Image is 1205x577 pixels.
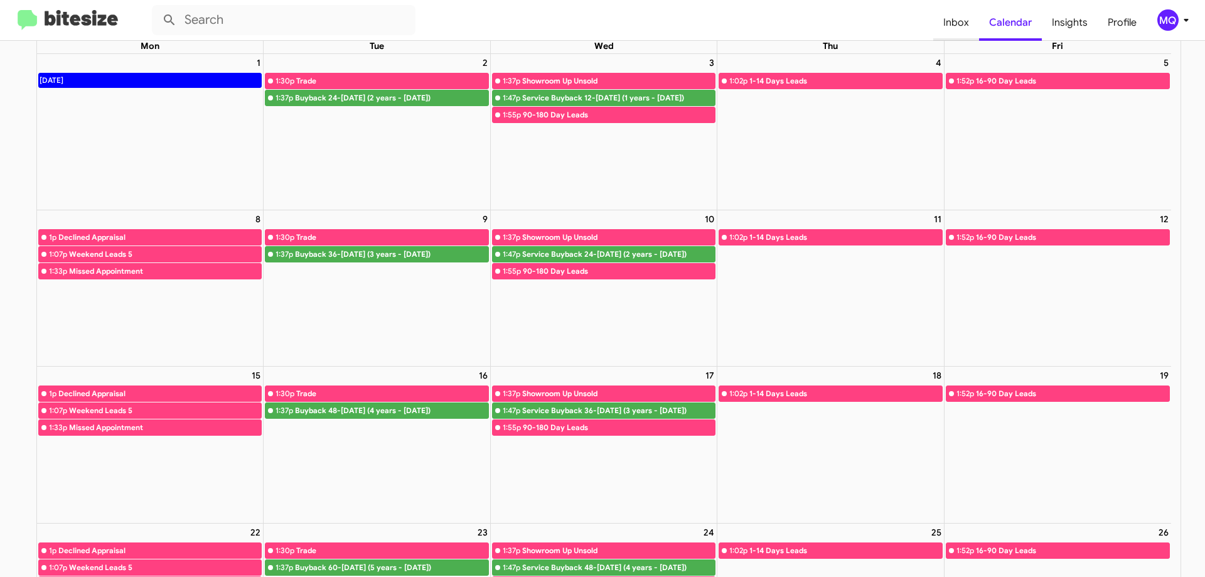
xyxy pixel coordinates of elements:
td: September 10, 2025 [490,210,717,367]
div: 1-14 Days Leads [749,544,941,557]
a: Tuesday [367,38,387,53]
div: 1:37p [503,75,520,87]
a: September 17, 2025 [703,367,717,384]
div: 1:07p [49,248,67,261]
td: September 15, 2025 [37,367,264,524]
a: September 2, 2025 [480,54,490,72]
div: Trade [296,75,488,87]
div: 1:30p [276,544,294,557]
div: 1:37p [503,544,520,557]
div: Showroom Up Unsold [522,544,715,557]
a: Friday [1049,38,1066,53]
div: 90-180 Day Leads [523,109,715,121]
a: September 11, 2025 [931,210,944,228]
div: 1:33p [49,265,67,278]
td: September 2, 2025 [264,54,490,210]
div: Trade [296,231,488,244]
div: 1:30p [276,387,294,400]
div: 1:47p [503,561,520,574]
div: Buyback 60-[DATE] (5 years - [DATE]) [295,561,488,574]
div: 1:30p [276,75,294,87]
div: Showroom Up Unsold [522,231,715,244]
div: Declined Appraisal [58,231,262,244]
div: 90-180 Day Leads [523,421,715,434]
button: MQ [1147,9,1191,31]
td: September 12, 2025 [944,210,1170,367]
div: 1:55p [503,421,521,434]
div: 1:02p [729,75,747,87]
div: 90-180 Day Leads [523,265,715,278]
div: Declined Appraisal [58,544,262,557]
a: September 1, 2025 [254,54,263,72]
div: 1:02p [729,387,747,400]
div: 1:47p [503,404,520,417]
div: Weekend Leads 5 [69,404,262,417]
div: 1:47p [503,248,520,261]
div: 1p [49,387,56,400]
a: September 25, 2025 [929,524,944,541]
a: September 5, 2025 [1161,54,1171,72]
div: 1:37p [503,387,520,400]
a: September 12, 2025 [1157,210,1171,228]
div: Service Buyback 12-[DATE] (1 years - [DATE]) [522,92,715,104]
div: 1:02p [729,544,747,557]
div: 1-14 Days Leads [749,387,941,400]
div: 16-90 Day Leads [976,75,1169,87]
input: Search [152,5,415,35]
td: September 16, 2025 [264,367,490,524]
div: 1:07p [49,404,67,417]
a: September 3, 2025 [707,54,717,72]
div: 1:37p [276,92,293,104]
div: Trade [296,387,488,400]
td: September 4, 2025 [717,54,944,210]
a: Profile [1098,4,1147,41]
div: [DATE] [39,73,64,87]
a: Insights [1042,4,1098,41]
div: 1:52p [956,544,974,557]
div: Missed Appointment [69,265,262,278]
div: Showroom Up Unsold [522,387,715,400]
span: Inbox [933,4,979,41]
td: September 3, 2025 [490,54,717,210]
div: 1:33p [49,421,67,434]
div: Buyback 48-[DATE] (4 years - [DATE]) [295,404,488,417]
td: September 9, 2025 [264,210,490,367]
div: Buyback 36-[DATE] (3 years - [DATE]) [295,248,488,261]
div: MQ [1157,9,1179,31]
a: Thursday [820,38,840,53]
div: 1:52p [956,75,974,87]
a: September 4, 2025 [933,54,944,72]
a: September 9, 2025 [480,210,490,228]
a: September 10, 2025 [702,210,717,228]
div: Declined Appraisal [58,387,262,400]
a: Calendar [979,4,1042,41]
div: 1:37p [276,561,293,574]
a: Wednesday [592,38,616,53]
a: September 23, 2025 [475,524,490,541]
div: Weekend Leads 5 [69,561,262,574]
td: September 19, 2025 [944,367,1170,524]
a: September 8, 2025 [253,210,263,228]
div: 1:37p [276,248,293,261]
div: 1:37p [276,404,293,417]
a: September 22, 2025 [248,524,263,541]
div: 1:52p [956,387,974,400]
div: 1:30p [276,231,294,244]
a: September 26, 2025 [1156,524,1171,541]
a: September 15, 2025 [249,367,263,384]
div: 1:47p [503,92,520,104]
div: 16-90 Day Leads [976,231,1169,244]
a: September 16, 2025 [476,367,490,384]
td: September 5, 2025 [944,54,1170,210]
td: September 1, 2025 [37,54,264,210]
a: September 24, 2025 [701,524,717,541]
div: Service Buyback 36-[DATE] (3 years - [DATE]) [522,404,715,417]
td: September 8, 2025 [37,210,264,367]
div: 1:55p [503,265,521,278]
a: Monday [138,38,162,53]
div: Showroom Up Unsold [522,75,715,87]
div: 16-90 Day Leads [976,544,1169,557]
